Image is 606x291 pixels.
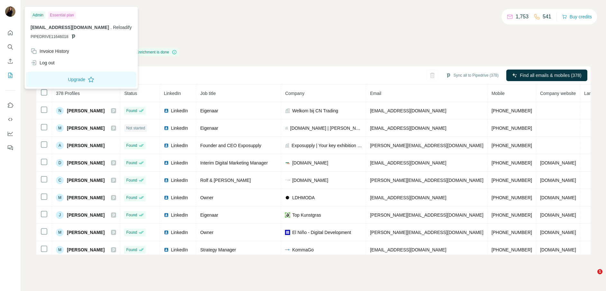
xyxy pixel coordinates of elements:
span: LinkedIn [171,229,188,236]
span: Company [285,91,304,96]
span: Eigenaar [200,212,218,218]
span: Founder and CEO Exposupply [200,143,261,148]
span: [EMAIL_ADDRESS][DOMAIN_NAME] [370,108,446,113]
div: A [56,142,64,149]
span: [PHONE_NUMBER] [491,247,532,252]
span: [DOMAIN_NAME] [540,160,576,165]
div: C [56,176,64,184]
img: LinkedIn logo [164,108,169,113]
span: Found [126,212,137,218]
img: LinkedIn logo [164,178,169,183]
span: Welkom bij CN Trading [292,108,338,114]
button: Feedback [5,142,15,154]
img: company-logo [285,160,290,165]
span: Owner [200,230,213,235]
span: Job title [200,91,216,96]
span: [DOMAIN_NAME] [540,212,576,218]
div: Invoice History [31,48,69,54]
div: M [56,246,64,254]
img: LinkedIn logo [164,160,169,165]
span: Reloadify [113,25,132,30]
span: [DOMAIN_NAME] [540,178,576,183]
span: Company website [540,91,576,96]
span: [PERSON_NAME] [67,247,105,253]
span: [DOMAIN_NAME] | [PERSON_NAME] & [PERSON_NAME] [290,125,362,131]
img: company-logo [285,230,290,235]
span: El Niño - Digital Development [292,229,351,236]
span: [DOMAIN_NAME] [540,195,576,200]
span: Mobile [491,91,505,96]
span: Top Kunstgras [292,212,321,218]
span: [PHONE_NUMBER] [491,143,532,148]
span: Rolf & [PERSON_NAME] [200,178,251,183]
span: [PHONE_NUMBER] [491,108,532,113]
p: 541 [543,13,551,21]
span: [PHONE_NUMBER] [491,195,532,200]
button: Buy credits [562,12,592,21]
button: Dashboard [5,128,15,139]
img: company-logo [285,178,290,183]
img: Avatar [5,6,15,17]
span: LinkedIn [171,212,188,218]
div: D [56,159,64,167]
span: Eigenaar [200,126,218,131]
button: Find all emails & mobiles (378) [506,70,587,81]
span: LinkedIn [164,91,181,96]
span: Not started [126,125,145,131]
span: [EMAIL_ADDRESS][DOMAIN_NAME] [31,25,109,30]
span: [DOMAIN_NAME] [540,247,576,252]
button: Upgrade [26,72,136,87]
span: [PHONE_NUMBER] [491,126,532,131]
span: 378 Profiles [56,91,80,96]
span: [PERSON_NAME] [67,212,105,218]
span: LinkedIn [171,142,188,149]
button: My lists [5,70,15,81]
span: Owner [200,195,213,200]
span: [PHONE_NUMBER] [491,160,532,165]
span: [EMAIL_ADDRESS][DOMAIN_NAME] [370,160,446,165]
span: [EMAIL_ADDRESS][DOMAIN_NAME] [370,195,446,200]
img: LinkedIn logo [164,126,169,131]
div: Admin [31,11,45,19]
span: Found [126,160,137,166]
div: Log out [31,60,55,66]
span: Strategy Manager [200,247,236,252]
span: [PERSON_NAME] [67,108,105,114]
img: LinkedIn logo [164,247,169,252]
span: [PERSON_NAME][EMAIL_ADDRESS][DOMAIN_NAME] [370,212,483,218]
span: 1 [597,269,602,274]
span: LinkedIn [171,160,188,166]
span: Found [126,230,137,235]
span: [DOMAIN_NAME] [540,230,576,235]
span: [PERSON_NAME][EMAIL_ADDRESS][DOMAIN_NAME] [370,230,483,235]
span: [PERSON_NAME] [67,142,105,149]
span: LinkedIn [171,247,188,253]
img: LinkedIn logo [164,230,169,235]
span: [PHONE_NUMBER] [491,212,532,218]
img: company-logo [285,247,290,252]
div: Essential plan [48,11,76,19]
img: LinkedIn logo [164,195,169,200]
span: [PERSON_NAME] [67,229,105,236]
div: M [56,124,64,132]
img: LinkedIn logo [164,212,169,218]
div: N [56,107,64,115]
span: Found [126,177,137,183]
span: Status [124,91,137,96]
span: [PERSON_NAME] [67,177,105,183]
span: PIPEDRIVE11646018 [31,34,68,40]
span: Found [126,108,137,114]
span: Email [370,91,381,96]
span: Find all emails & mobiles (378) [520,72,581,79]
div: M [56,194,64,202]
iframe: Intercom live chat [584,269,600,285]
span: Found [126,247,137,253]
span: [PERSON_NAME] [67,125,105,131]
span: [PERSON_NAME][EMAIL_ADDRESS][DOMAIN_NAME] [370,178,483,183]
span: [PERSON_NAME] [67,160,105,166]
span: LinkedIn [171,108,188,114]
span: KommaGo [292,247,314,253]
span: [DOMAIN_NAME] [292,160,328,166]
span: [PERSON_NAME] [67,194,105,201]
span: LinkedIn [171,194,188,201]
